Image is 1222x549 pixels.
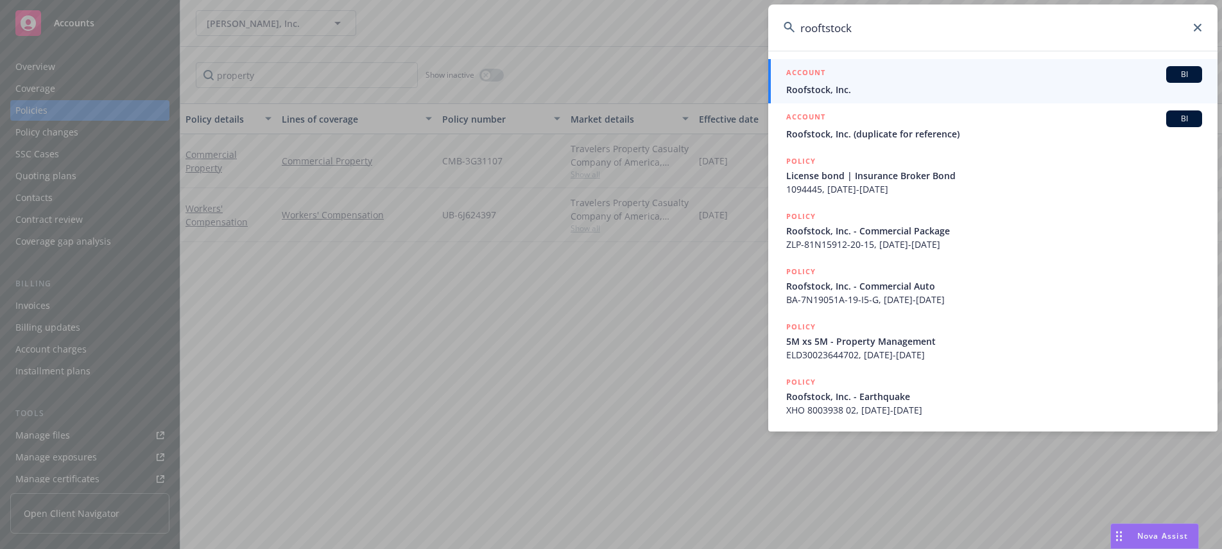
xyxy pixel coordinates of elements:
[786,127,1202,141] span: Roofstock, Inc. (duplicate for reference)
[786,265,816,278] h5: POLICY
[768,369,1218,424] a: POLICYRoofstock, Inc. - EarthquakeXHO 8003938 02, [DATE]-[DATE]
[786,66,825,82] h5: ACCOUNT
[786,335,1202,348] span: 5M xs 5M - Property Management
[786,293,1202,306] span: BA-7N19051A-19-I5-G, [DATE]-[DATE]
[786,83,1202,96] span: Roofstock, Inc.
[786,210,816,223] h5: POLICY
[768,313,1218,369] a: POLICY5M xs 5M - Property ManagementELD30023644702, [DATE]-[DATE]
[786,376,816,388] h5: POLICY
[1171,69,1197,80] span: BI
[768,203,1218,258] a: POLICYRoofstock, Inc. - Commercial PackageZLP-81N15912-20-15, [DATE]-[DATE]
[1171,113,1197,125] span: BI
[786,320,816,333] h5: POLICY
[768,103,1218,148] a: ACCOUNTBIRoofstock, Inc. (duplicate for reference)
[786,224,1202,238] span: Roofstock, Inc. - Commercial Package
[786,182,1202,196] span: 1094445, [DATE]-[DATE]
[1111,524,1127,548] div: Drag to move
[786,390,1202,403] span: Roofstock, Inc. - Earthquake
[786,169,1202,182] span: License bond | Insurance Broker Bond
[786,110,825,126] h5: ACCOUNT
[786,238,1202,251] span: ZLP-81N15912-20-15, [DATE]-[DATE]
[1137,530,1188,541] span: Nova Assist
[768,4,1218,51] input: Search...
[768,59,1218,103] a: ACCOUNTBIRoofstock, Inc.
[786,403,1202,417] span: XHO 8003938 02, [DATE]-[DATE]
[768,148,1218,203] a: POLICYLicense bond | Insurance Broker Bond1094445, [DATE]-[DATE]
[786,279,1202,293] span: Roofstock, Inc. - Commercial Auto
[786,155,816,168] h5: POLICY
[786,348,1202,362] span: ELD30023644702, [DATE]-[DATE]
[768,258,1218,313] a: POLICYRoofstock, Inc. - Commercial AutoBA-7N19051A-19-I5-G, [DATE]-[DATE]
[1110,523,1199,549] button: Nova Assist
